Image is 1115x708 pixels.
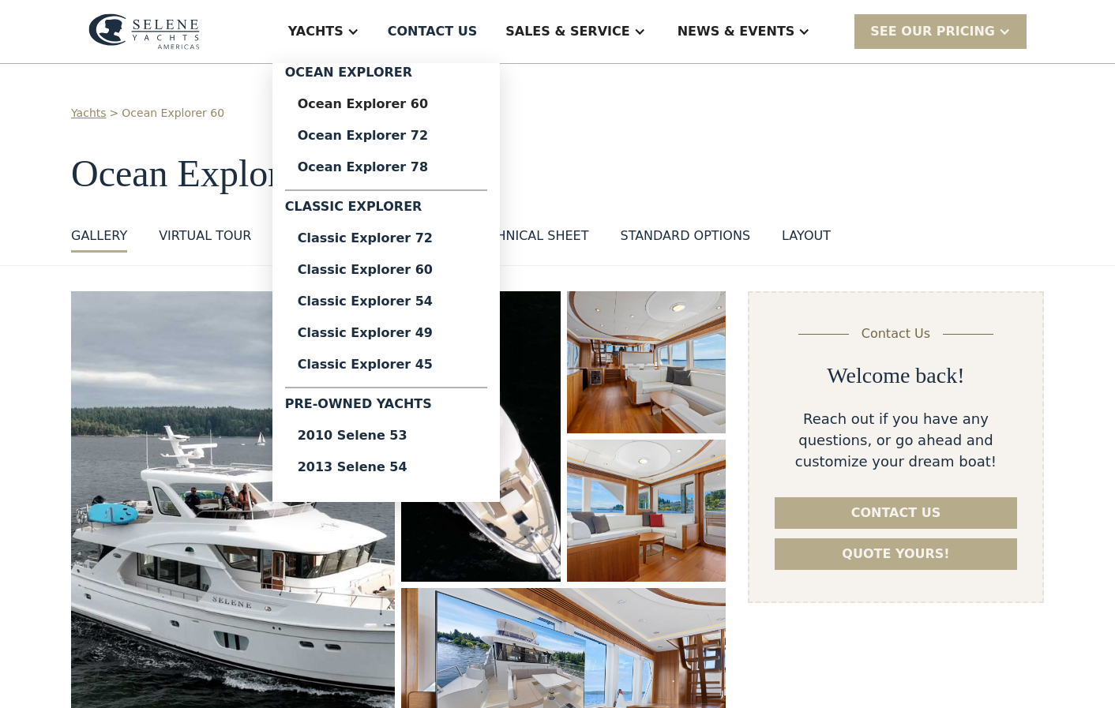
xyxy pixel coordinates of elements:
[298,429,475,442] div: 2010 Selene 53
[159,227,251,245] div: VIRTUAL TOUR
[775,538,1017,570] a: Quote yours!
[285,63,487,88] div: Ocean Explorer
[285,120,487,152] a: Ocean Explorer 72
[620,227,750,253] a: standard options
[827,362,964,389] h2: Welcome back!
[285,88,487,120] a: Ocean Explorer 60
[88,13,200,50] img: logo
[285,395,487,420] div: Pre-Owned Yachts
[285,451,487,483] a: 2013 Selene 54
[110,105,119,122] div: >
[298,129,475,142] div: Ocean Explorer 72
[862,324,930,343] div: Contact Us
[285,317,487,349] a: Classic Explorer 49
[298,232,475,245] div: Classic Explorer 72
[298,358,475,371] div: Classic Explorer 45
[71,153,1044,195] h1: Ocean Explorer 60
[775,408,1017,472] div: Reach out if you have any questions, or go ahead and customize your dream boat!
[678,22,795,41] div: News & EVENTS
[782,227,831,253] a: layout
[298,161,475,174] div: Ocean Explorer 78
[505,22,629,41] div: Sales & Service
[298,327,475,339] div: Classic Explorer 49
[567,440,726,582] a: open lightbox
[288,22,344,41] div: Yachts
[285,223,487,254] a: Classic Explorer 72
[298,461,475,474] div: 2013 Selene 54
[159,227,251,253] a: VIRTUAL TOUR
[285,286,487,317] a: Classic Explorer 54
[298,295,475,308] div: Classic Explorer 54
[298,98,475,111] div: Ocean Explorer 60
[567,291,726,433] a: open lightbox
[285,420,487,451] a: 2010 Selene 53
[298,264,475,276] div: Classic Explorer 60
[272,63,500,502] nav: Yachts
[285,197,487,223] div: Classic Explorer
[471,227,588,253] a: Technical sheet
[71,227,127,245] div: GALLERY
[122,105,224,122] a: Ocean Explorer 60
[71,105,107,122] a: Yachts
[388,22,478,41] div: Contact US
[71,227,127,253] a: GALLERY
[620,227,750,245] div: standard options
[870,22,995,41] div: SEE Our Pricing
[285,152,487,183] a: Ocean Explorer 78
[775,497,1017,529] a: Contact us
[782,227,831,245] div: layout
[285,254,487,286] a: Classic Explorer 60
[854,14,1027,48] div: SEE Our Pricing
[471,227,588,245] div: Technical sheet
[285,349,487,380] a: Classic Explorer 45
